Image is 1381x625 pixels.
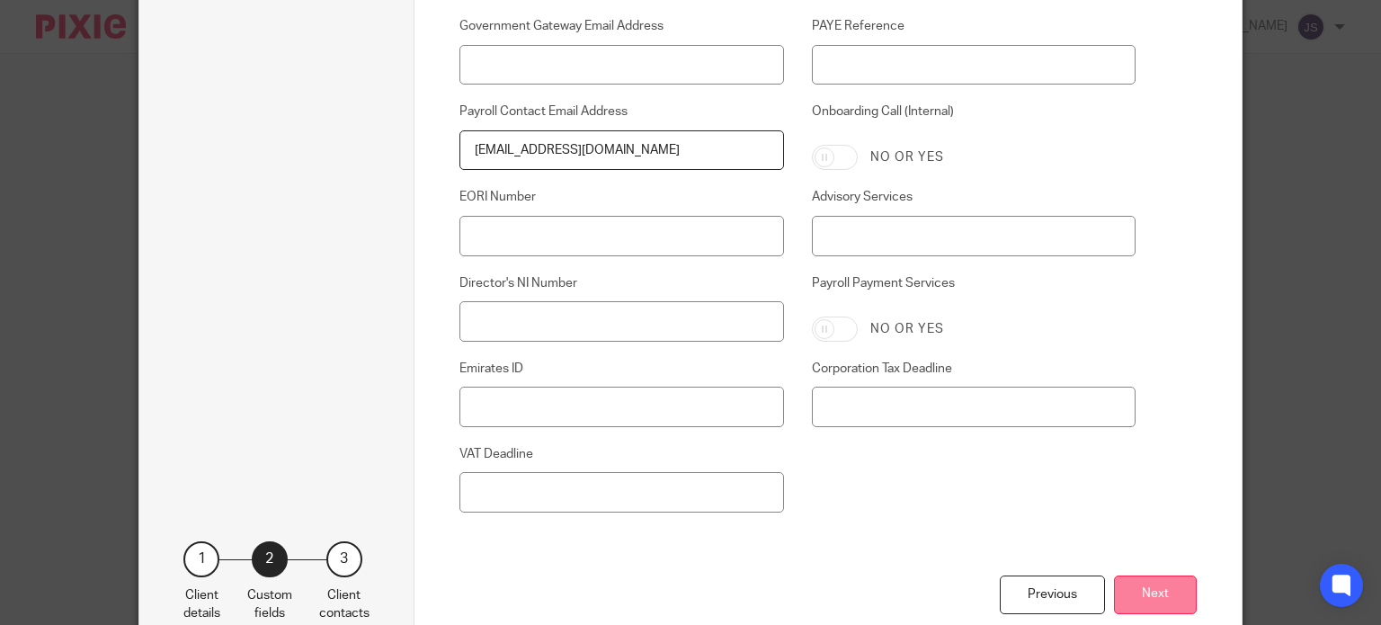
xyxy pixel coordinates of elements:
label: No or yes [870,148,944,166]
label: VAT Deadline [459,445,783,463]
label: Advisory Services [812,188,1136,206]
label: Emirates ID [459,360,783,378]
label: EORI Number [459,188,783,206]
label: Corporation Tax Deadline [812,360,1136,378]
div: 1 [183,541,219,577]
div: Previous [1000,576,1105,614]
label: PAYE Reference [812,17,1136,35]
label: Onboarding Call (Internal) [812,103,1136,131]
label: Payroll Contact Email Address [459,103,783,121]
label: Director's NI Number [459,274,783,292]
div: 3 [326,541,362,577]
label: Payroll Payment Services [812,274,1136,303]
div: 2 [252,541,288,577]
button: Next [1114,576,1197,614]
p: Client details [183,586,220,623]
p: Custom fields [247,586,292,623]
label: No or yes [870,320,944,338]
p: Client contacts [319,586,370,623]
label: Government Gateway Email Address [459,17,783,35]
